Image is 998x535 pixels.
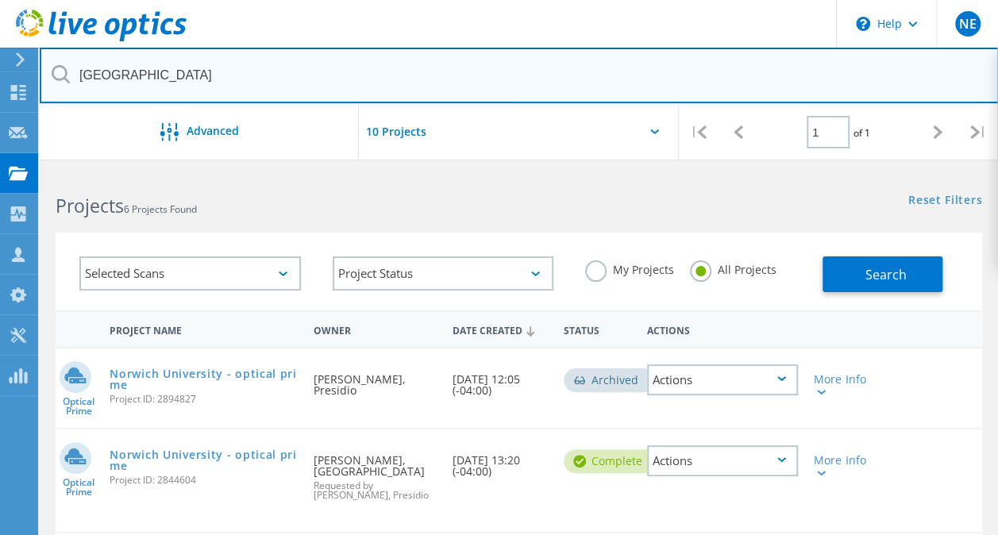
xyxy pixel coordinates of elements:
div: Archived [564,368,654,392]
span: Project ID: 2844604 [110,475,298,485]
div: Project Name [102,314,306,344]
label: All Projects [690,260,776,275]
div: More Info [814,374,872,396]
div: Actions [647,445,798,476]
a: Reset Filters [908,194,982,208]
a: Norwich University - optical prime [110,449,298,471]
div: | [958,104,998,160]
div: [DATE] 12:05 (-04:00) [445,348,556,412]
div: [DATE] 13:20 (-04:00) [445,429,556,493]
div: Actions [639,314,806,344]
span: Requested by [PERSON_NAME], Presidio [314,481,437,500]
span: Search [865,266,906,283]
span: Optical Prime [56,397,102,416]
div: [PERSON_NAME], Presidio [306,348,445,412]
div: More Info [814,455,872,477]
span: NE [958,17,976,30]
label: My Projects [585,260,674,275]
div: [PERSON_NAME], [GEOGRAPHIC_DATA] [306,429,445,516]
span: 6 Projects Found [124,202,197,216]
b: Projects [56,193,124,218]
div: | [679,104,719,160]
span: Optical Prime [56,478,102,497]
div: Status [556,314,639,344]
div: Date Created [445,314,556,344]
button: Search [823,256,942,292]
a: Live Optics Dashboard [16,33,187,44]
a: Norwich University - optical prime [110,368,298,391]
svg: \n [856,17,870,31]
div: Selected Scans [79,256,301,291]
span: Advanced [187,125,239,137]
span: of 1 [854,126,870,140]
div: Project Status [333,256,554,291]
div: Owner [306,314,445,344]
span: Project ID: 2894827 [110,395,298,404]
div: Actions [647,364,798,395]
div: Complete [564,449,658,473]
